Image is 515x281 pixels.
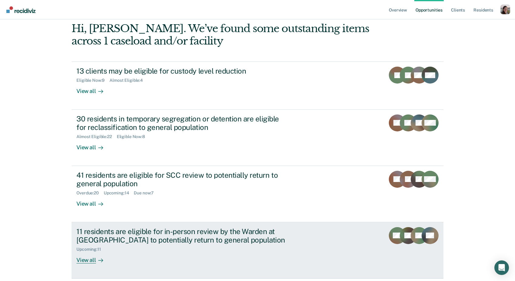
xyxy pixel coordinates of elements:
[76,171,289,188] div: 41 residents are eligible for SCC review to potentially return to general population
[72,166,443,222] a: 41 residents are eligible for SCC review to potentially return to general populationOverdue:20Upc...
[76,114,289,132] div: 30 residents in temporary segregation or detention are eligible for reclassification to general p...
[494,260,509,275] div: Open Intercom Messenger
[76,196,110,207] div: View all
[76,139,110,151] div: View all
[76,134,117,139] div: Almost Eligible : 22
[500,5,510,14] button: Profile dropdown button
[76,78,109,83] div: Eligible Now : 9
[72,110,443,166] a: 30 residents in temporary segregation or detention are eligible for reclassification to general p...
[72,22,369,47] div: Hi, [PERSON_NAME]. We’ve found some outstanding items across 1 caseload and/or facility
[72,222,443,279] a: 11 residents are eligible for in-person review by the Warden at [GEOGRAPHIC_DATA] to potentially ...
[72,61,443,109] a: 13 clients may be eligible for custody level reductionEligible Now:9Almost Eligible:4View all
[134,190,159,196] div: Due now : 7
[117,134,150,139] div: Eligible Now : 8
[76,190,104,196] div: Overdue : 20
[76,83,110,95] div: View all
[109,78,148,83] div: Almost Eligible : 4
[76,227,289,245] div: 11 residents are eligible for in-person review by the Warden at [GEOGRAPHIC_DATA] to potentially ...
[76,67,289,75] div: 13 clients may be eligible for custody level reduction
[6,6,35,13] img: Recidiviz
[76,247,106,252] div: Upcoming : 11
[104,190,134,196] div: Upcoming : 14
[76,252,110,264] div: View all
